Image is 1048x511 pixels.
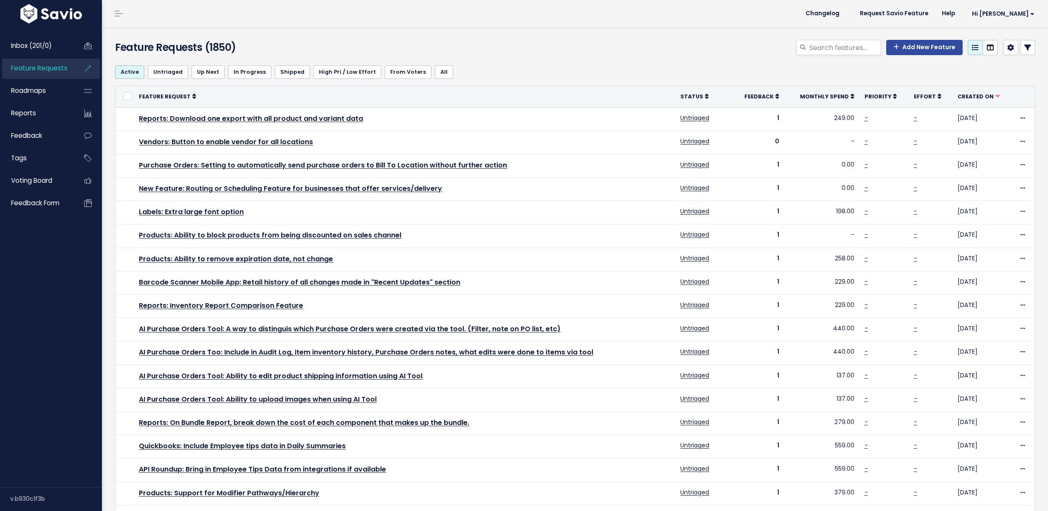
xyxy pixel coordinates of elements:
td: 559.00 [784,458,859,482]
a: Tags [2,148,70,168]
td: 440.00 [784,341,859,365]
a: Products: Ability to block products from being discounted on sales channel [139,230,401,240]
td: 1 [732,107,784,131]
a: - [865,207,868,215]
td: 198.00 [784,201,859,224]
td: 1 [732,388,784,411]
a: Untriaged [680,207,709,215]
a: - [865,277,868,286]
span: Effort [914,93,936,100]
a: - [865,254,868,262]
input: Search features... [809,40,881,55]
a: Labels: Extra large font option [139,207,244,217]
a: - [914,277,917,286]
a: - [865,324,868,332]
td: 1 [732,271,784,294]
a: Products: Ability to remove expiration date, not change [139,254,333,264]
a: - [865,137,868,145]
a: Created On [958,92,1000,101]
td: [DATE] [952,411,1014,435]
a: - [865,371,868,380]
td: [DATE] [952,458,1014,482]
td: 137.00 [784,388,859,411]
a: Quickbooks: Include Employee tips data in Daily Summaries [139,441,346,451]
a: Hi [PERSON_NAME] [962,7,1041,20]
a: From Voters [385,65,431,79]
a: Untriaged [680,347,709,356]
td: [DATE] [952,341,1014,365]
a: Untriaged [680,488,709,497]
a: Roadmaps [2,81,70,101]
a: - [914,371,917,380]
a: - [914,137,917,145]
td: 379.00 [784,482,859,505]
span: Created On [958,93,994,100]
span: Feedback [744,93,774,100]
a: - [865,418,868,426]
a: - [914,464,917,473]
td: [DATE] [952,131,1014,154]
span: Feature Request [139,93,191,100]
td: [DATE] [952,295,1014,318]
a: Untriaged [680,324,709,332]
a: AI Purchase Orders Tool: Ability to upload images when using AI Tool [139,394,377,404]
td: 1 [732,224,784,248]
a: - [914,347,917,356]
a: Untriaged [680,277,709,286]
a: - [865,114,868,122]
a: Effort [914,92,941,101]
td: [DATE] [952,154,1014,177]
td: 1 [732,248,784,271]
td: - [784,224,859,248]
td: 229.00 [784,271,859,294]
td: [DATE] [952,482,1014,505]
a: Untriaged [680,254,709,262]
td: [DATE] [952,271,1014,294]
a: Add New Feature [886,40,963,55]
a: - [914,184,917,192]
a: - [865,441,868,450]
td: 1 [732,154,784,177]
a: Reports: On Bundle Report, break down the cost of each component that makes up the bundle. [139,418,469,427]
a: Untriaged [148,65,188,79]
a: Untriaged [680,464,709,473]
a: - [914,160,917,169]
td: [DATE] [952,365,1014,388]
a: Shipped [275,65,310,79]
a: Feedback [744,92,779,101]
td: [DATE] [952,248,1014,271]
a: - [914,488,917,497]
img: logo-white.9d6f32f41409.svg [18,4,84,23]
td: [DATE] [952,201,1014,224]
a: Help [935,7,962,20]
a: Feature Requests [2,59,70,78]
a: - [914,324,917,332]
td: 1 [732,482,784,505]
span: Feature Requests [11,64,68,73]
td: 440.00 [784,318,859,341]
a: Reports: Inventory Report Comparison Feature [139,301,303,310]
a: AI Purchase Orders Too: Include in Audit Log, item inventory history, Purchase Orders notes, what... [139,347,593,357]
a: - [914,207,917,215]
a: Priority [865,92,897,101]
a: Active [115,65,144,79]
td: [DATE] [952,388,1014,411]
a: - [865,160,868,169]
a: Reports: Download one export with all product and variant data [139,114,363,123]
span: Reports [11,109,36,117]
a: - [865,488,868,497]
a: Untriaged [680,184,709,192]
a: AI Purchase Orders Tool: A way to distinguis which Purchase Orders were created via the tool. (Fi... [139,324,561,334]
td: 249.00 [784,107,859,131]
a: - [865,394,868,403]
td: 1 [732,178,784,201]
span: Monthly Spend [800,93,849,100]
a: Inbox (201/0) [2,36,70,56]
span: Roadmaps [11,86,46,95]
a: Monthly Spend [800,92,854,101]
span: Inbox (201/0) [11,41,52,50]
a: - [914,254,917,262]
a: - [865,464,868,473]
a: Feedback form [2,193,70,213]
a: Feedback [2,126,70,145]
